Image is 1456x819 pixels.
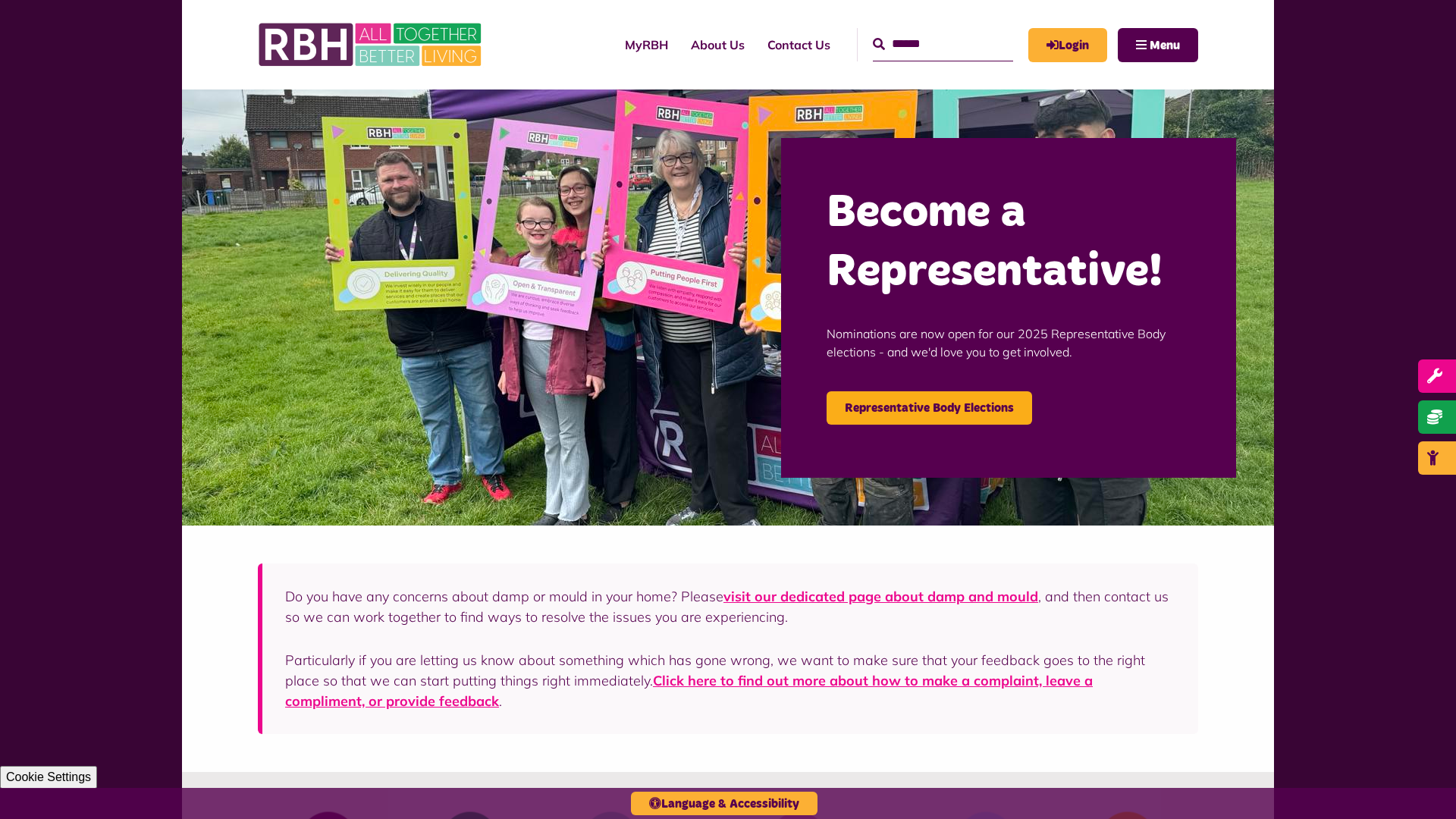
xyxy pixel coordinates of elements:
h2: Become a Representative! [827,184,1191,302]
button: Navigation [1118,28,1198,62]
a: MyRBH [1028,28,1107,62]
a: Click here to find out more about how to make a complaint, leave a compliment, or provide feedback [285,672,1093,710]
iframe: Netcall Web Assistant for live chat [1388,751,1456,819]
a: About Us [679,24,756,65]
a: visit our dedicated page about damp and mould [723,588,1038,605]
a: Contact Us [756,24,842,65]
p: Nominations are now open for our 2025 Representative Body elections - and we'd love you to get in... [827,302,1191,384]
button: Language & Accessibility [631,792,817,815]
span: Menu [1150,39,1180,52]
img: Image (22) [182,89,1274,526]
img: RBH [258,15,485,74]
a: Representative Body Elections [827,391,1032,425]
p: Particularly if you are letting us know about something which has gone wrong, we want to make sur... [285,650,1175,711]
a: MyRBH [613,24,679,65]
p: Do you have any concerns about damp or mould in your home? Please , and then contact us so we can... [285,586,1175,627]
